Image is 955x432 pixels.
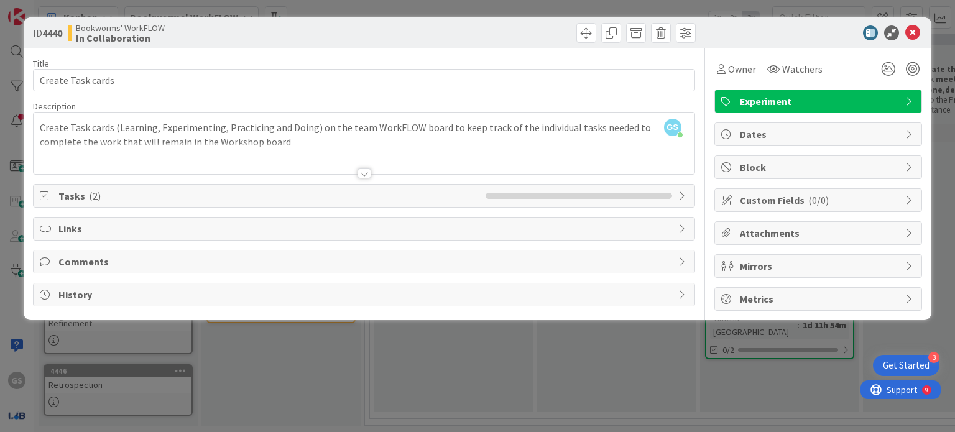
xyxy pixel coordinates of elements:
[33,25,62,40] span: ID
[740,160,899,175] span: Block
[740,94,899,109] span: Experiment
[740,259,899,273] span: Mirrors
[740,226,899,241] span: Attachments
[76,33,165,43] b: In Collaboration
[728,62,756,76] span: Owner
[782,62,823,76] span: Watchers
[873,355,939,376] div: Open Get Started checklist, remaining modules: 3
[26,2,57,17] span: Support
[58,221,671,236] span: Links
[33,69,694,91] input: type card name here...
[883,359,930,372] div: Get Started
[664,119,681,136] span: GS
[740,292,899,306] span: Metrics
[42,27,62,39] b: 4440
[40,121,688,149] p: Create Task cards (Learning, Experimenting, Practicing and Doing) on the team WorkFLOW board to k...
[928,352,939,363] div: 3
[740,193,899,208] span: Custom Fields
[58,287,671,302] span: History
[58,254,671,269] span: Comments
[740,127,899,142] span: Dates
[33,58,49,69] label: Title
[33,101,76,112] span: Description
[65,5,68,15] div: 9
[808,194,829,206] span: ( 0/0 )
[76,23,165,33] span: Bookworms' WorkFLOW
[89,190,101,202] span: ( 2 )
[58,188,479,203] span: Tasks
